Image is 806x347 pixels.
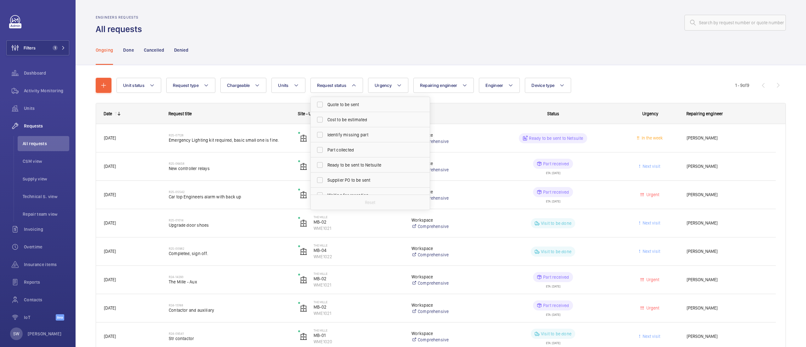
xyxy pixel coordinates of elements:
[525,78,571,93] button: Device type
[412,245,484,252] p: Workspace
[640,135,663,140] span: In the week
[543,302,569,309] p: Part received
[368,78,408,93] button: Urgency
[168,111,192,116] span: Request title
[314,243,403,247] p: The Mille
[327,147,414,153] span: Part collected
[531,83,554,88] span: Device type
[641,334,660,339] span: Next visit
[24,88,69,94] span: Activity Monitoring
[123,47,133,53] p: Done
[104,135,116,140] span: [DATE]
[546,310,560,316] div: ETA: [DATE]
[412,195,484,201] a: Comprehensive
[541,331,571,337] p: Visit to be done
[641,249,660,254] span: Next visit
[23,158,69,164] span: CSM view
[687,163,768,170] span: [PERSON_NAME]
[169,307,290,313] span: Contactor and auxiliary
[300,333,307,340] img: elevator.svg
[413,78,474,93] button: Repairing engineer
[541,220,571,226] p: Visit to be done
[485,83,503,88] span: Engineer
[743,83,747,88] span: of
[375,83,392,88] span: Urgency
[641,164,660,169] span: Next visit
[144,47,164,53] p: Cancelled
[169,137,290,143] span: Emergency Lighting kit required, basic small one is fine.
[24,261,69,268] span: Insurance items
[96,23,146,35] h1: All requests
[420,83,457,88] span: Repairing engineer
[169,335,290,342] span: Str contactor
[169,250,290,257] span: Completed, sign off.
[684,15,786,31] input: Search by request number or quote number
[24,123,69,129] span: Requests
[169,279,290,285] span: The Mille - Aux
[24,45,36,51] span: Filters
[104,220,116,225] span: [DATE]
[23,176,69,182] span: Supply view
[6,40,69,55] button: Filters1
[169,303,290,307] h2: R24-13748
[56,314,64,321] span: Beta
[412,337,484,343] a: Comprehensive
[479,78,520,93] button: Engineer
[28,331,62,337] p: [PERSON_NAME]
[412,167,484,173] a: Comprehensive
[327,101,414,108] span: Quote to be sent
[300,219,307,227] img: elevator.svg
[641,220,660,225] span: Next visit
[314,247,403,253] p: MB-04
[687,219,768,227] span: [PERSON_NAME]
[169,218,290,222] h2: R25-01014
[24,226,69,232] span: Invoicing
[412,330,484,337] p: Workspace
[96,47,113,53] p: Ongoing
[169,222,290,228] span: Upgrade door shoes
[547,111,559,116] span: Status
[96,15,146,20] h2: Engineers requests
[104,305,116,310] span: [DATE]
[314,338,403,345] p: WME1020
[543,189,569,195] p: Part received
[169,194,290,200] span: Car top Engineers alarm with back up
[314,282,403,288] p: WME1021
[13,331,19,337] p: SW
[645,277,659,282] span: Urgent
[412,189,484,195] p: Workspace
[24,244,69,250] span: Overtime
[104,111,112,116] div: Date
[735,83,749,88] span: 1 - 9 9
[412,217,484,223] p: Workspace
[300,248,307,255] img: elevator.svg
[327,192,414,198] span: Waiting for reception
[24,70,69,76] span: Dashboard
[412,138,484,145] a: Comprehensive
[104,334,116,339] span: [DATE]
[546,282,560,288] div: ETA: [DATE]
[123,83,145,88] span: Unit status
[169,332,290,335] h2: R24-09541
[412,302,484,308] p: Workspace
[173,83,199,88] span: Request type
[104,249,116,254] span: [DATE]
[166,78,215,93] button: Request type
[543,274,569,280] p: Part received
[23,140,69,147] span: All requests
[645,305,659,310] span: Urgent
[546,339,560,344] div: ETA: [DATE]
[529,135,583,141] p: Ready to be sent to Netsuite
[327,117,414,123] span: Cost to be estimated
[104,164,116,169] span: [DATE]
[169,190,290,194] h2: R25-05542
[314,328,403,332] p: The Mille
[174,47,188,53] p: Denied
[300,191,307,199] img: elevator.svg
[687,248,768,255] span: [PERSON_NAME]
[687,191,768,198] span: [PERSON_NAME]
[53,45,58,50] span: 1
[116,78,161,93] button: Unit status
[104,277,116,282] span: [DATE]
[412,132,484,138] p: Workspace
